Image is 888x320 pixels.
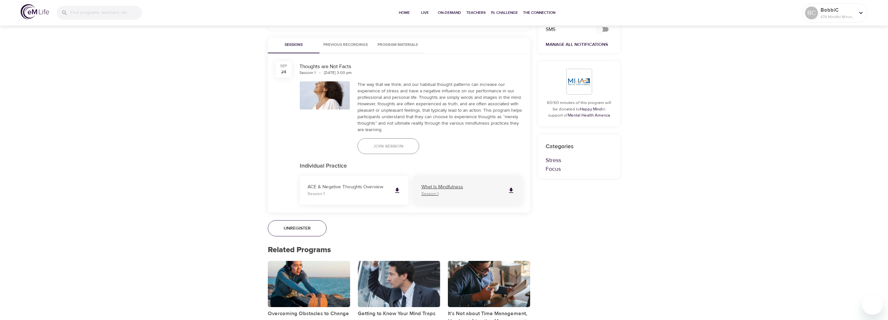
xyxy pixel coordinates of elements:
div: Thoughts are Not Facts [299,63,522,70]
p: Individual Practice [300,162,522,170]
span: Unregister [284,224,311,232]
a: What Is MindfulnessSession 1 [414,176,522,205]
span: On-Demand [438,9,461,16]
p: What Is Mindfulness [421,183,502,191]
div: 24 [281,69,286,75]
p: Getting to Know Your Mind Traps [358,310,440,317]
div: Sep [280,63,287,69]
p: BobbiC [821,6,855,14]
span: Sessions [272,42,316,48]
p: ACE & Negative Thoughts Overview [308,183,388,191]
p: Session 1 [308,191,388,197]
div: The way that we think, and our habitual thought patterns can increase our experience of stress an... [358,81,523,133]
p: 60/60 minutes of this program will be donated to in support of [546,100,612,119]
span: The Connection [523,9,555,16]
p: Focus [546,165,612,173]
div: Session 1 [299,70,316,76]
p: Overcoming Obstacles to Change [268,310,350,317]
input: Find programs, teachers, etc... [70,6,142,20]
span: 1% Challenge [491,9,518,16]
span: Join Session [373,142,403,150]
div: SMS [542,22,590,37]
span: Teachers [466,9,486,16]
span: Program Materials [376,42,419,48]
p: Stress [546,156,612,165]
button: Join Session [358,138,419,154]
span: Previous Recordings [323,42,368,48]
a: Mental Health America [568,113,610,118]
div: [DATE] 3:00 pm [324,70,352,76]
span: Live [417,9,433,16]
iframe: Button to launch messaging window [862,294,883,315]
div: BC [805,6,818,19]
span: Home [397,9,412,16]
p: 474 Mindful Minutes [821,14,855,20]
p: Session 1 [421,191,502,197]
img: logo [21,4,49,19]
p: Related Programs [268,244,530,256]
a: ACE & Negative Thoughts OverviewSession 1 [300,176,409,205]
p: Categories [546,142,612,151]
button: Unregister [268,220,327,236]
a: Manage All Notifications [546,42,608,47]
a: Happy Mind [580,107,602,112]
